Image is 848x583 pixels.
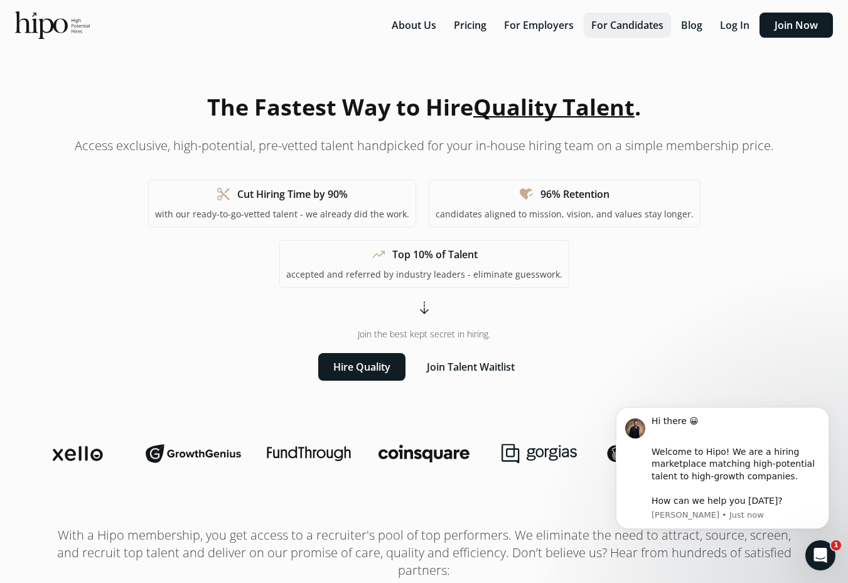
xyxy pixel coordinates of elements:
span: content_cut [216,187,231,202]
span: trending_up [371,247,386,262]
p: with our ready-to-go-vetted talent - we already did the work. [155,208,409,221]
h1: The Fastest Way to Hire . [207,90,641,124]
p: candidates aligned to mission, vision, and values stay longer. [436,208,694,221]
a: For Employers [496,18,584,32]
h1: Top 10% of Talent [392,247,478,262]
p: Access exclusive, high-potential, pre-vetted talent handpicked for your in-house hiring team on a... [75,137,774,155]
img: official-logo [15,11,90,39]
span: heart_check [519,187,534,202]
button: Log In [712,13,757,38]
a: Log In [712,18,759,32]
img: gorgias-logo [502,444,577,464]
button: Join Talent Waitlist [412,353,530,381]
span: 1 [831,540,841,550]
a: Blog [674,18,712,32]
button: Pricing [446,13,494,38]
span: arrow_cool_down [417,300,432,315]
a: About Us [384,18,446,32]
span: Quality Talent [473,92,635,123]
a: For Candidates [584,18,674,32]
img: growthgenius-logo [146,441,241,466]
img: xello-logo [53,446,104,461]
a: Pricing [446,18,496,32]
h1: Cut Hiring Time by 90% [237,187,348,202]
iframe: Intercom live chat [805,540,835,570]
button: Join Now [759,13,833,38]
button: About Us [384,13,444,38]
button: Hire Quality [318,353,405,381]
h1: 96% Retention [540,187,609,202]
h1: With a Hipo membership, you get access to a recruiter's pool of top performers. We eliminate the ... [48,526,801,579]
img: coinsquare-logo [378,445,469,462]
p: accepted and referred by industry leaders - eliminate guesswork. [286,268,562,281]
iframe: Intercom notifications message [597,391,848,577]
img: fundthrough-logo [267,446,351,461]
button: For Candidates [584,13,671,38]
a: Join Now [759,18,833,32]
button: For Employers [496,13,581,38]
span: Join the best kept secret in hiring. [358,328,490,341]
button: Blog [674,13,710,38]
